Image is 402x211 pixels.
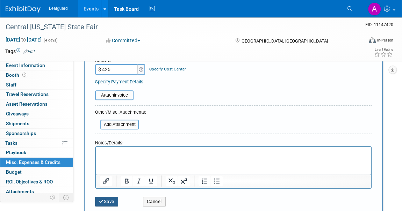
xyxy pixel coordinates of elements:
[0,129,73,138] a: Sponsorships
[0,138,73,148] a: Tasks
[21,72,28,77] span: Booth not reserved yet
[0,61,73,70] a: Event Information
[0,90,73,99] a: Travel Reservations
[145,176,157,186] button: Underline
[6,189,34,194] span: Attachments
[149,67,186,71] a: Specify Cost Center
[20,37,27,43] span: to
[100,176,112,186] button: Insert/edit link
[59,193,73,202] td: Toggle Event Tabs
[6,72,28,78] span: Booth
[6,6,41,13] img: ExhibitDay
[365,22,393,27] span: Event ID: 11147420
[5,48,35,55] td: Tags
[6,111,29,116] span: Giveaways
[0,99,73,109] a: Asset Reservations
[95,79,143,84] a: Specify Payment Details
[374,48,393,51] div: Event Rating
[3,21,355,33] div: Central [US_STATE] State Fair
[6,159,60,165] span: Misc. Expenses & Credits
[6,130,36,136] span: Sponsorships
[0,177,73,187] a: ROI, Objectives & ROO
[6,82,16,88] span: Staff
[121,176,132,186] button: Bold
[6,62,45,68] span: Event Information
[0,187,73,196] a: Attachments
[0,167,73,177] a: Budget
[199,176,210,186] button: Numbered list
[0,80,73,90] a: Staff
[96,147,371,174] iframe: Rich Text Area
[6,169,22,175] span: Budget
[0,109,73,119] a: Giveaways
[368,2,381,16] img: Arlene Duncan
[5,140,17,146] span: Tasks
[95,197,118,206] button: Save
[95,109,146,117] div: Other/Misc. Attachments:
[6,121,29,126] span: Shipments
[133,176,145,186] button: Italic
[6,179,53,184] span: ROI, Objectives & ROO
[166,176,178,186] button: Subscript
[49,6,68,11] span: Leafguard
[95,137,372,146] div: Notes/Details:
[47,193,59,202] td: Personalize Event Tab Strip
[43,38,58,43] span: (4 days)
[211,176,223,186] button: Bullet list
[0,148,73,157] a: Playbook
[241,38,328,44] span: [GEOGRAPHIC_DATA], [GEOGRAPHIC_DATA]
[6,91,49,97] span: Travel Reservations
[23,49,35,54] a: Edit
[0,158,73,167] a: Misc. Expenses & Credits
[5,37,42,43] span: [DATE] [DATE]
[6,101,48,107] span: Asset Reservations
[0,70,73,80] a: Booth
[143,197,166,206] button: Cancel
[377,38,393,43] div: In-Person
[178,176,190,186] button: Superscript
[103,37,143,44] button: Committed
[0,119,73,128] a: Shipments
[6,150,26,155] span: Playbook
[369,37,376,43] img: Format-Inperson.png
[333,36,394,47] div: Event Format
